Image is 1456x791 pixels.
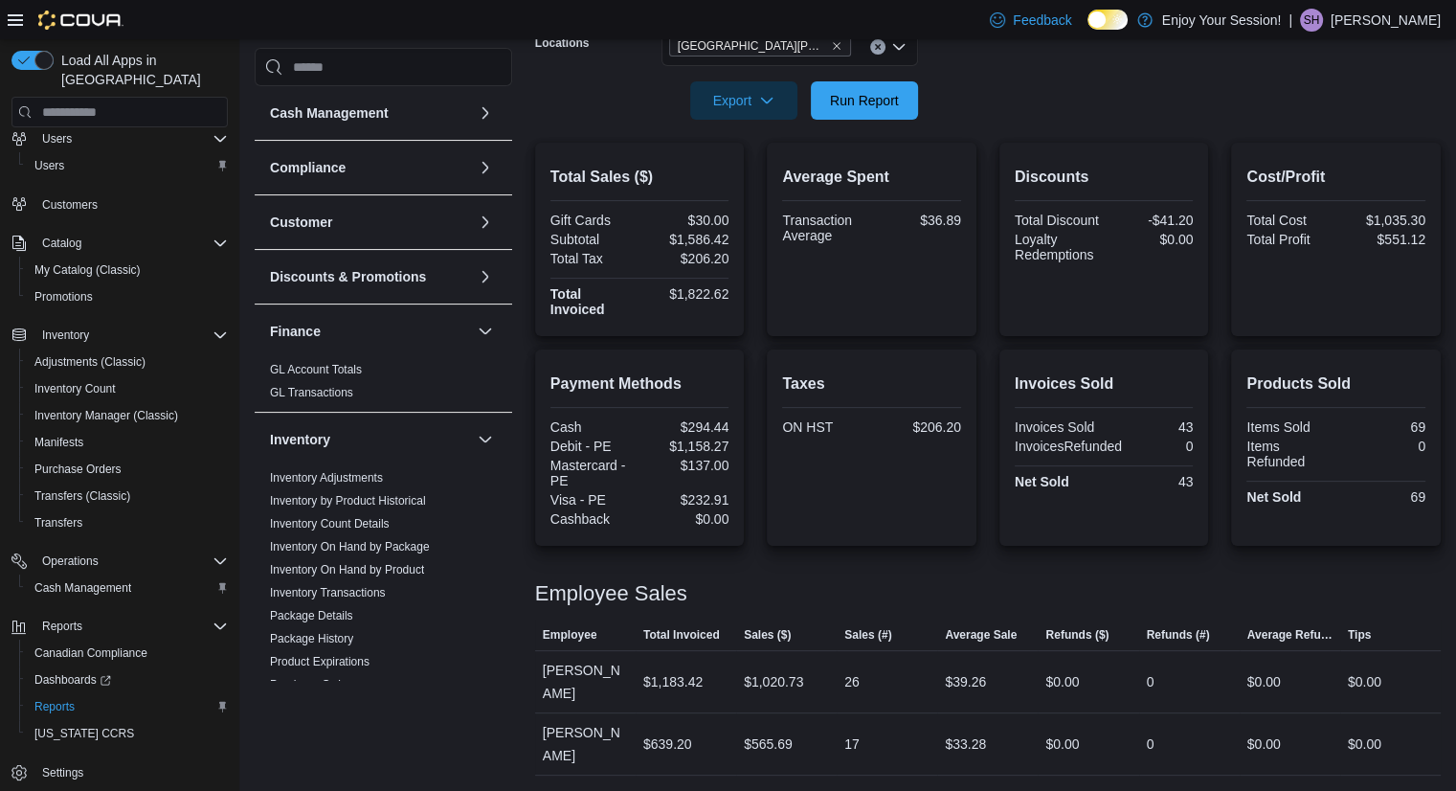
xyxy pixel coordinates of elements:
span: Users [42,131,72,147]
div: [PERSON_NAME] [535,651,636,712]
button: Reports [34,615,90,638]
div: 0 [1147,733,1154,756]
span: Transfers [34,515,82,531]
button: Canadian Compliance [19,640,235,667]
div: Visa - PE [550,492,636,508]
button: Users [34,127,79,150]
strong: Net Sold [1015,474,1069,489]
span: GL Account Totals [270,362,362,377]
div: $0.00 [1045,733,1079,756]
span: Sault Ste Marie - Hillside [669,35,851,56]
span: Customers [34,192,228,216]
span: Manifests [34,435,83,450]
h2: Average Spent [782,166,961,189]
a: GL Transactions [270,386,353,399]
span: Total Invoiced [643,627,720,643]
button: Users [4,125,235,152]
span: Feedback [1013,11,1071,30]
button: Cash Management [19,575,235,601]
button: Compliance [474,156,497,179]
div: $39.26 [945,670,986,693]
span: Inventory [34,324,228,347]
div: $0.00 [1348,670,1381,693]
button: Adjustments (Classic) [19,349,235,375]
div: Items Sold [1246,419,1332,435]
div: Total Profit [1246,232,1332,247]
div: Inventory [255,466,512,750]
div: $232.91 [643,492,728,508]
div: $206.20 [643,251,728,266]
button: Operations [4,548,235,575]
span: Inventory Count [34,381,116,396]
span: Adjustments (Classic) [34,354,146,370]
a: Inventory On Hand by Package [270,540,430,554]
button: Export [690,81,797,120]
a: Settings [34,761,91,784]
span: Reports [27,695,228,718]
a: Inventory by Product Historical [270,494,426,508]
span: Cash Management [34,580,131,596]
button: Manifests [19,429,235,456]
div: $0.00 [1108,232,1193,247]
a: Inventory On Hand by Product [270,563,424,576]
span: Reports [42,619,82,634]
span: Inventory On Hand by Product [270,562,424,577]
div: 0 [1130,439,1193,454]
div: $0.00 [1247,733,1281,756]
a: Inventory Count [27,377,123,400]
button: Inventory [4,322,235,349]
div: Finance [255,358,512,412]
a: Canadian Compliance [27,642,155,665]
div: $0.00 [1348,733,1381,756]
h2: Total Sales ($) [550,166,729,189]
button: Promotions [19,283,235,310]
p: [PERSON_NAME] [1331,9,1441,32]
button: Transfers (Classic) [19,483,235,509]
div: Cash [550,419,636,435]
span: Load All Apps in [GEOGRAPHIC_DATA] [54,51,228,89]
button: Clear input [870,39,885,55]
div: Mastercard - PE [550,458,636,488]
button: Inventory [474,428,497,451]
div: Invoices Sold [1015,419,1100,435]
span: Refunds (#) [1147,627,1210,643]
div: 69 [1340,489,1425,505]
button: Inventory Count [19,375,235,402]
button: Operations [34,550,106,573]
div: Gift Cards [550,213,636,228]
a: Cash Management [27,576,139,599]
p: | [1288,9,1292,32]
span: Canadian Compliance [34,645,147,661]
span: Package Details [270,608,353,623]
span: Inventory by Product Historical [270,493,426,508]
div: $33.28 [945,733,986,756]
span: Users [34,127,228,150]
span: Adjustments (Classic) [27,350,228,373]
h3: Customer [270,213,332,232]
label: Locations [535,35,590,51]
a: Customers [34,193,105,216]
a: Package History [270,632,353,645]
h3: Finance [270,322,321,341]
button: Reports [4,613,235,640]
button: Inventory [34,324,97,347]
div: $1,158.27 [643,439,728,454]
div: -$41.20 [1108,213,1193,228]
span: Purchase Orders [34,462,122,477]
div: $0.00 [1045,670,1079,693]
span: Cash Management [27,576,228,599]
span: My Catalog (Classic) [34,262,141,278]
h2: Payment Methods [550,373,729,395]
button: Remove Sault Ste Marie - Hillside from selection in this group [831,40,842,52]
span: Settings [34,760,228,784]
div: 0 [1147,670,1154,693]
button: Finance [474,320,497,343]
div: Items Refunded [1246,439,1332,469]
span: Users [27,154,228,177]
h2: Products Sold [1246,373,1425,395]
h3: Compliance [270,158,346,177]
a: Purchase Orders [27,458,129,481]
div: $36.89 [876,213,961,228]
div: InvoicesRefunded [1015,439,1122,454]
button: Finance [270,322,470,341]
